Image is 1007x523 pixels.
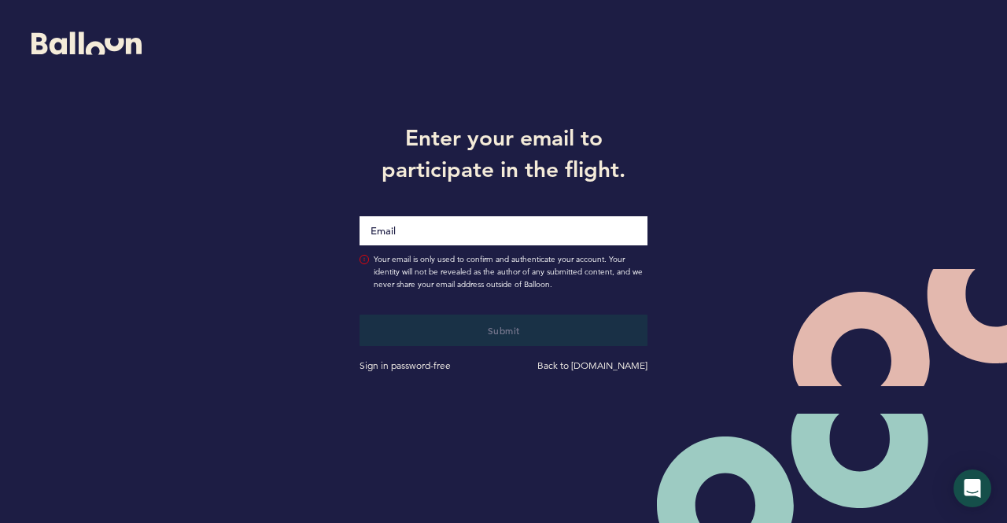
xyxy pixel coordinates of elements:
[360,359,451,371] a: Sign in password-free
[488,324,520,337] span: Submit
[537,359,647,371] a: Back to [DOMAIN_NAME]
[954,470,991,507] div: Open Intercom Messenger
[360,315,648,346] button: Submit
[374,253,648,291] span: Your email is only used to confirm and authenticate your account. Your identity will not be revea...
[348,122,660,185] h1: Enter your email to participate in the flight.
[360,216,648,245] input: Email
